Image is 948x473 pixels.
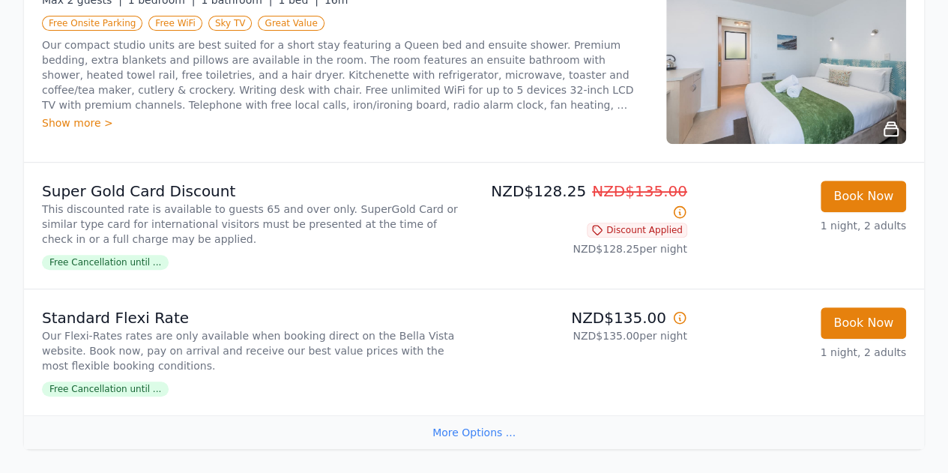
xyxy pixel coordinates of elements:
span: Great Value [258,16,324,31]
p: NZD$135.00 [480,307,687,328]
p: Standard Flexi Rate [42,307,468,328]
p: This discounted rate is available to guests 65 and over only. SuperGold Card or similar type card... [42,202,468,247]
span: Free Cancellation until ... [42,382,169,397]
button: Book Now [821,307,906,339]
p: Our Flexi-Rates rates are only available when booking direct on the Bella Vista website. Book now... [42,328,468,373]
span: Free Cancellation until ... [42,255,169,270]
span: NZD$135.00 [592,182,687,200]
p: NZD$135.00 per night [480,328,687,343]
p: 1 night, 2 adults [699,218,906,233]
p: NZD$128.25 per night [480,241,687,256]
span: Free WiFi [148,16,202,31]
span: Discount Applied [587,223,687,238]
span: Sky TV [208,16,253,31]
p: 1 night, 2 adults [699,345,906,360]
p: Super Gold Card Discount [42,181,468,202]
p: NZD$128.25 [480,181,687,223]
div: Show more > [42,115,648,130]
span: Free Onsite Parking [42,16,142,31]
p: Our compact studio units are best suited for a short stay featuring a Queen bed and ensuite showe... [42,37,648,112]
button: Book Now [821,181,906,212]
div: More Options ... [24,415,924,449]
